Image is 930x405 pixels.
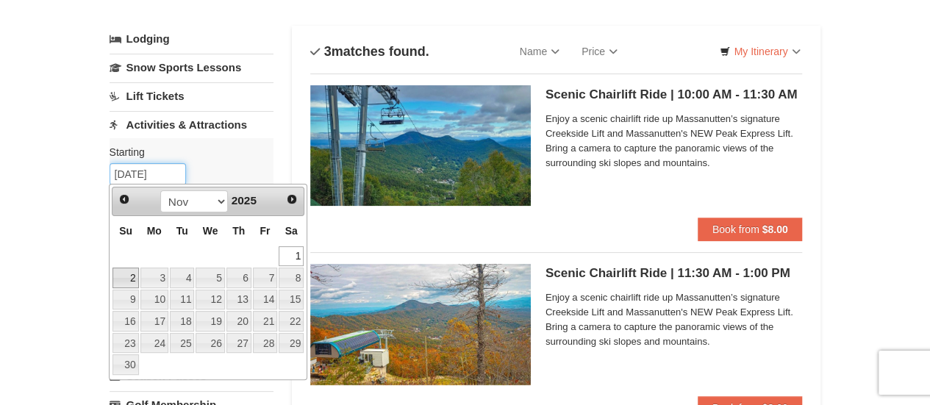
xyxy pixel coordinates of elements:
[170,333,195,354] a: 25
[112,311,138,331] a: 16
[226,290,251,310] a: 13
[196,268,224,288] a: 5
[110,145,262,160] label: Starting
[324,44,332,59] span: 3
[110,111,273,138] a: Activities & Attractions
[196,311,224,331] a: 19
[546,290,803,349] span: Enjoy a scenic chairlift ride up Massanutten’s signature Creekside Lift and Massanutten's NEW Pea...
[698,218,803,241] button: Book from $8.00
[196,290,224,310] a: 12
[310,264,531,384] img: 24896431-13-a88f1aaf.jpg
[279,246,304,267] a: 1
[140,311,168,331] a: 17
[226,333,251,354] a: 27
[170,311,195,331] a: 18
[112,290,138,310] a: 9
[285,225,298,237] span: Saturday
[170,268,195,288] a: 4
[140,268,168,288] a: 3
[253,268,278,288] a: 7
[570,37,629,66] a: Price
[310,44,429,59] h4: matches found.
[253,290,278,310] a: 14
[762,223,787,235] strong: $8.00
[282,189,302,209] a: Next
[170,290,195,310] a: 11
[279,311,304,331] a: 22
[140,290,168,310] a: 10
[112,354,138,375] a: 30
[546,266,803,281] h5: Scenic Chairlift Ride | 11:30 AM - 1:00 PM
[546,112,803,171] span: Enjoy a scenic chairlift ride up Massanutten’s signature Creekside Lift and Massanutten's NEW Pea...
[279,333,304,354] a: 29
[203,225,218,237] span: Wednesday
[112,268,138,288] a: 2
[279,290,304,310] a: 15
[176,225,188,237] span: Tuesday
[110,26,273,52] a: Lodging
[232,194,257,207] span: 2025
[119,225,132,237] span: Sunday
[279,268,304,288] a: 8
[226,311,251,331] a: 20
[260,225,270,237] span: Friday
[712,223,759,235] span: Book from
[112,333,138,354] a: 23
[114,189,135,209] a: Prev
[710,40,809,62] a: My Itinerary
[196,333,224,354] a: 26
[509,37,570,66] a: Name
[110,54,273,81] a: Snow Sports Lessons
[253,333,278,354] a: 28
[232,225,245,237] span: Thursday
[253,311,278,331] a: 21
[226,268,251,288] a: 6
[310,85,531,206] img: 24896431-1-a2e2611b.jpg
[546,87,803,102] h5: Scenic Chairlift Ride | 10:00 AM - 11:30 AM
[286,193,298,205] span: Next
[140,333,168,354] a: 24
[110,82,273,110] a: Lift Tickets
[118,193,130,205] span: Prev
[147,225,162,237] span: Monday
